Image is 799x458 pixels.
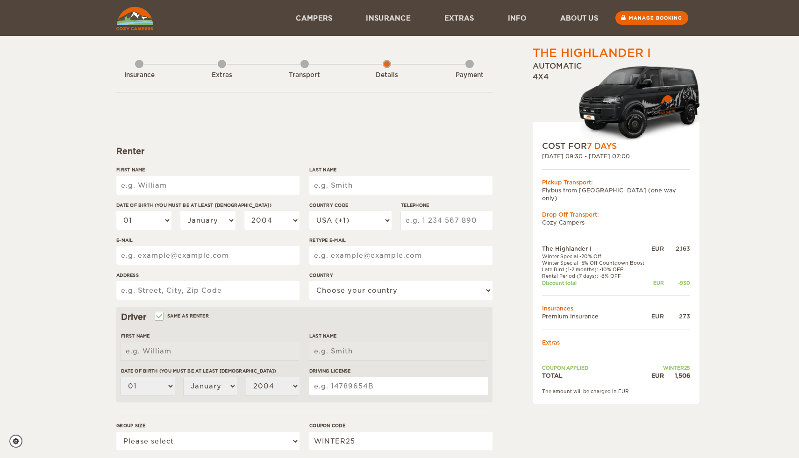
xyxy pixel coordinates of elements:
[542,253,649,260] td: Winter Special -20% Off
[116,7,153,30] img: Cozy Campers
[542,388,690,395] div: The amount will be charged in EUR
[116,272,300,279] label: Address
[156,314,162,320] input: Same as renter
[542,372,649,380] td: TOTAL
[664,372,690,380] div: 1,506
[649,245,664,253] div: EUR
[649,312,664,320] div: EUR
[542,211,690,218] div: Drop Off Transport:
[542,152,690,160] div: [DATE] 09:30 - [DATE] 07:00
[196,71,248,80] div: Extras
[279,71,330,80] div: Transport
[664,312,690,320] div: 273
[309,332,488,339] label: Last Name
[116,237,300,244] label: E-mail
[542,365,649,371] td: Coupon applied
[309,342,488,360] input: e.g. Smith
[649,365,690,371] td: WINTER25
[664,280,690,286] div: -930
[649,372,664,380] div: EUR
[114,71,165,80] div: Insurance
[309,202,392,209] label: Country Code
[309,422,492,429] label: Coupon code
[309,237,492,244] label: Retype E-mail
[444,71,495,80] div: Payment
[309,272,492,279] label: Country
[116,281,300,300] input: e.g. Street, City, Zip Code
[570,64,699,141] img: Cozy-3.png
[542,245,649,253] td: The Highlander I
[309,367,488,374] label: Driving License
[121,367,300,374] label: Date of birth (You must be at least [DEMOGRAPHIC_DATA])
[542,266,649,273] td: Late Bird (1-2 months): -10% OFF
[542,260,649,266] td: Winter Special -5% Off Countdown Boost
[542,312,649,320] td: Premium Insurance
[542,178,690,186] div: Pickup Transport:
[116,202,300,209] label: Date of birth (You must be at least [DEMOGRAPHIC_DATA])
[533,45,651,61] div: The Highlander I
[121,332,300,339] label: First Name
[309,166,492,173] label: Last Name
[121,342,300,360] input: e.g. William
[116,166,300,173] label: First Name
[156,311,209,320] label: Same as renter
[615,11,688,25] a: Manage booking
[116,246,300,265] input: e.g. example@example.com
[121,311,488,323] div: Driver
[542,338,690,346] td: Extras
[116,422,300,429] label: Group size
[309,246,492,265] input: e.g. example@example.com
[9,435,29,448] a: Cookie settings
[309,176,492,195] input: e.g. Smith
[533,61,699,141] div: Automatic 4x4
[587,141,617,151] span: 7 Days
[664,245,690,253] div: 2,163
[401,211,492,230] input: e.g. 1 234 567 890
[542,141,690,152] div: COST FOR
[542,186,690,202] td: Flybus from [GEOGRAPHIC_DATA] (one way only)
[542,218,690,226] td: Cozy Campers
[116,146,492,157] div: Renter
[542,273,649,279] td: Rental Period (7 days): -8% OFF
[309,377,488,395] input: e.g. 14789654B
[116,176,300,195] input: e.g. William
[401,202,492,209] label: Telephone
[361,71,413,80] div: Details
[542,280,649,286] td: Discount total
[649,280,664,286] div: EUR
[542,304,690,312] td: Insurances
